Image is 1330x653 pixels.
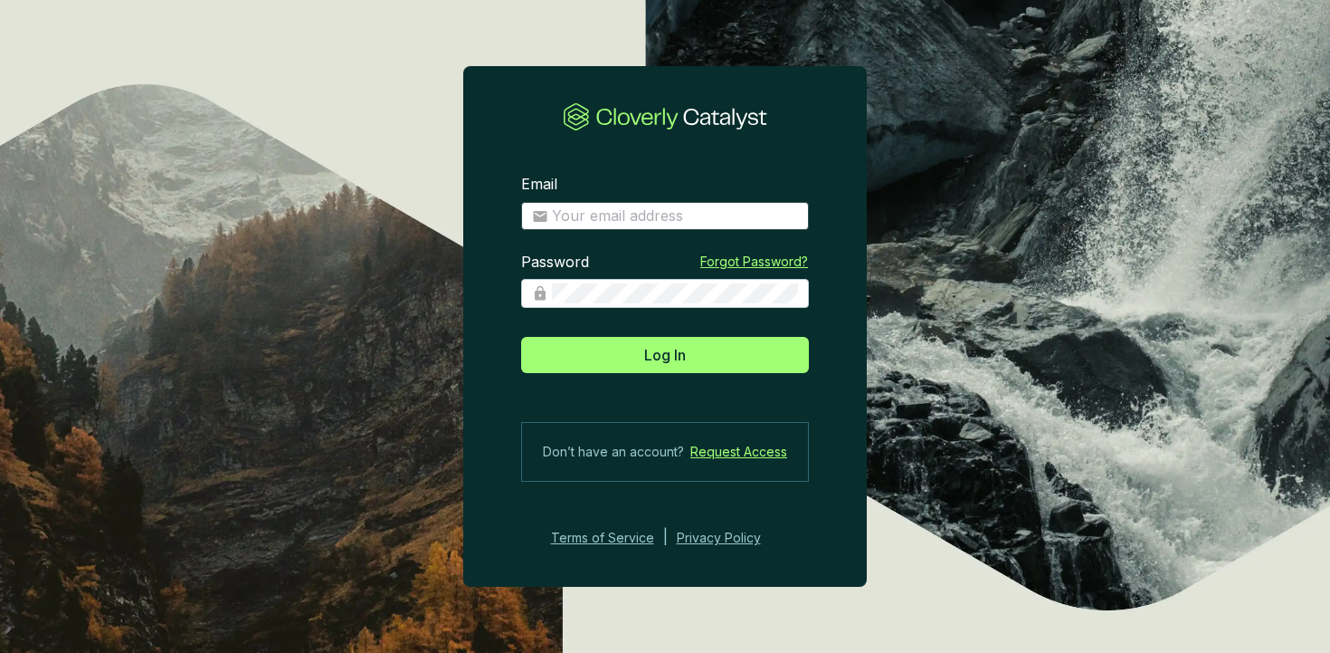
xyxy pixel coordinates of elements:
[663,527,668,549] div: |
[552,206,798,226] input: Email
[677,527,785,549] a: Privacy Policy
[700,253,808,271] a: Forgot Password?
[552,283,798,303] input: Password
[521,253,589,273] label: Password
[690,441,787,463] a: Request Access
[546,527,654,549] a: Terms of Service
[644,344,686,366] span: Log In
[543,441,684,463] span: Don’t have an account?
[521,337,809,373] button: Log In
[521,175,557,195] label: Email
